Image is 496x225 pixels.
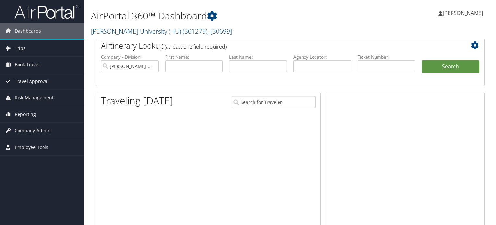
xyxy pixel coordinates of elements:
label: Ticket Number: [358,54,415,60]
h2: Airtinerary Lookup [101,40,447,51]
span: ( 301279 ) [183,27,207,36]
span: (at least one field required) [165,43,227,50]
h1: AirPortal 360™ Dashboard [91,9,357,23]
span: , [ 30699 ] [207,27,232,36]
span: Reporting [15,106,36,122]
label: Last Name: [229,54,287,60]
span: Travel Approval [15,73,49,89]
label: Company - Division: [101,54,159,60]
span: Book Travel [15,57,40,73]
span: Company Admin [15,123,51,139]
span: Employee Tools [15,139,48,155]
a: [PERSON_NAME] University (HU) [91,27,232,36]
input: Search for Traveler [232,96,316,108]
span: Dashboards [15,23,41,39]
label: First Name: [165,54,223,60]
button: Search [422,60,479,73]
span: Risk Management [15,90,54,106]
span: [PERSON_NAME] [443,9,483,17]
h1: Traveling [DATE] [101,94,173,107]
span: Trips [15,40,26,56]
a: [PERSON_NAME] [438,3,490,23]
img: airportal-logo.png [14,4,79,19]
label: Agency Locator: [293,54,351,60]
